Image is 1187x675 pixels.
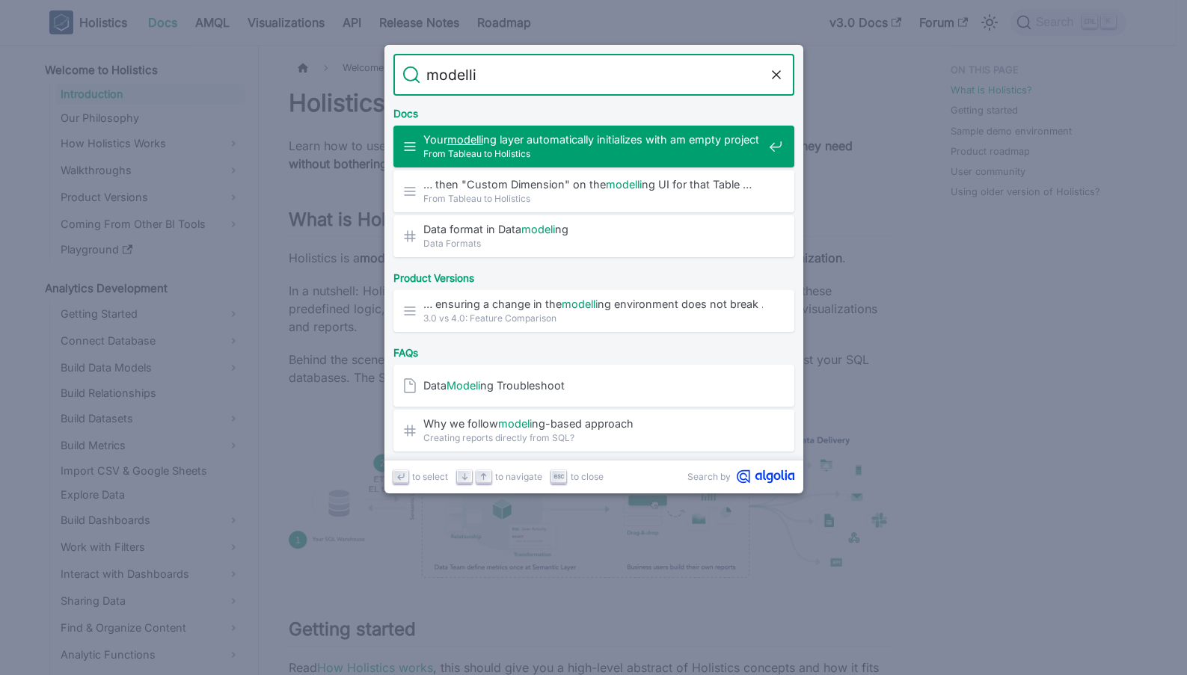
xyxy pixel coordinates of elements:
[393,215,794,257] a: Data format in Datamodeling​Data Formats
[390,96,797,126] div: Docs
[423,177,763,191] span: … then "Custom Dimension" on the ng UI for that Table …
[478,471,489,482] svg: Arrow up
[521,223,555,235] mark: modeli
[495,469,542,484] span: to navigate
[687,469,731,484] span: Search by
[390,335,797,365] div: FAQs
[459,471,470,482] svg: Arrow down
[390,260,797,290] div: Product Versions
[393,290,794,332] a: … ensuring a change in themodelling environment does not break …3.0 vs 4.0: Feature Comparison
[412,469,448,484] span: to select
[423,311,763,325] span: 3.0 vs 4.0: Feature Comparison
[395,471,406,482] svg: Enter key
[423,297,763,311] span: … ensuring a change in the ng environment does not break …
[423,378,763,392] span: Data ng Troubleshoot
[447,379,480,392] mark: Modeli
[420,54,767,96] input: Search docs
[393,170,794,212] a: … then "Custom Dimension" on themodelling UI for that Table …From Tableau to Holistics
[562,298,598,310] mark: modelli
[393,410,794,451] a: Why we followmodeling-based approach​Creating reports directly from SQL?
[767,66,785,84] button: Clear the query
[423,431,763,445] span: Creating reports directly from SQL?
[393,365,794,407] a: DataModeling Troubleshoot
[423,416,763,431] span: Why we follow ng-based approach​
[423,132,763,147] span: Your ng layer automatically initializes with am empty project structure …
[571,469,604,484] span: to close
[423,222,763,236] span: Data format in Data ng​
[393,126,794,167] a: Yourmodelling layer automatically initializes with am empty project structure …From Tableau to Ho...
[447,133,483,146] mark: modelli
[498,417,532,430] mark: modeli
[606,178,642,191] mark: modelli
[423,191,763,206] span: From Tableau to Holistics
[423,147,763,161] span: From Tableau to Holistics
[423,236,763,250] span: Data Formats
[737,469,794,484] svg: Algolia
[390,454,797,484] div: Getting Started
[687,469,794,484] a: Search byAlgolia
[553,471,565,482] svg: Escape key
